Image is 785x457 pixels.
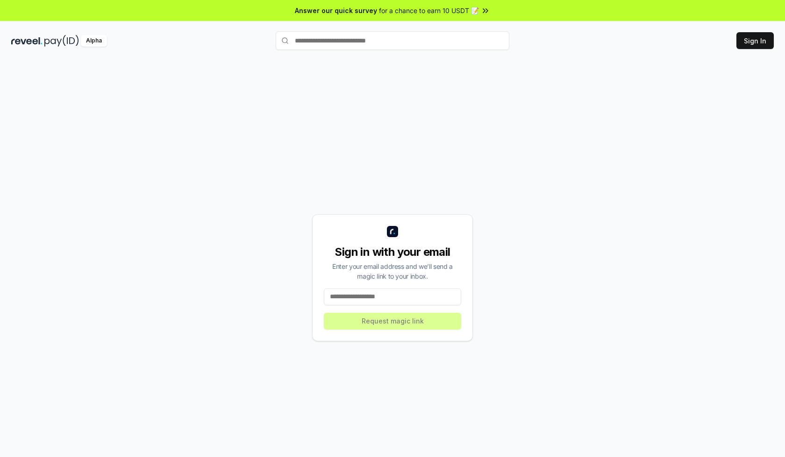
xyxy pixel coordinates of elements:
[295,6,377,15] span: Answer our quick survey
[81,35,107,47] div: Alpha
[324,245,461,260] div: Sign in with your email
[11,35,43,47] img: reveel_dark
[387,226,398,237] img: logo_small
[324,261,461,281] div: Enter your email address and we’ll send a magic link to your inbox.
[44,35,79,47] img: pay_id
[379,6,479,15] span: for a chance to earn 10 USDT 📝
[736,32,774,49] button: Sign In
